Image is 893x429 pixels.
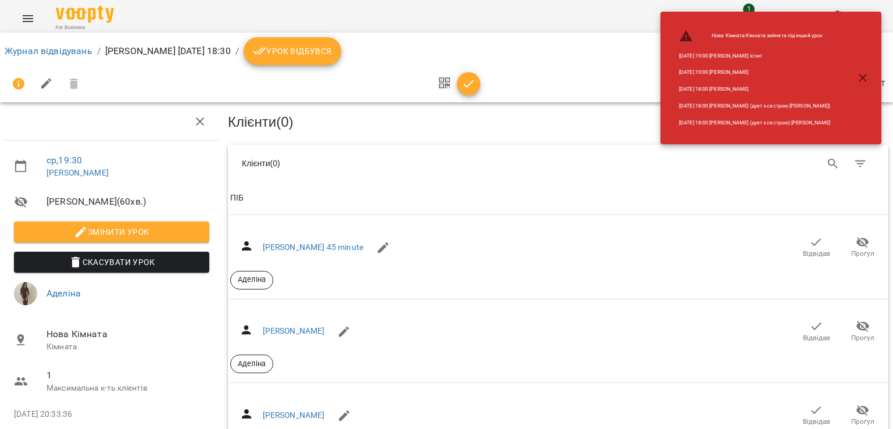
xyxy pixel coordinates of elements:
li: [DATE] 19:00 [PERSON_NAME] [670,64,840,81]
p: [DATE] 20:33:36 [14,409,209,420]
div: ПІБ [230,191,244,205]
img: 9fb73f4f1665c455a0626d21641f5694.jpg [14,282,37,305]
button: Прогул [840,315,886,348]
span: Скасувати Урок [23,255,200,269]
li: [DATE] 19:00 [PERSON_NAME] іспит [670,48,840,65]
span: 1 [743,3,755,15]
li: / [235,44,239,58]
p: Максимальна к-ть клієнтів [47,382,209,394]
span: For Business [56,24,114,31]
h3: Клієнти ( 0 ) [228,115,888,130]
span: Прогул [851,249,874,259]
button: Відвідав [793,231,840,264]
div: Sort [230,191,244,205]
a: [PERSON_NAME] [263,326,325,335]
li: [DATE] 18:00 [PERSON_NAME] (дует з сестрою [PERSON_NAME]) [670,98,840,115]
span: Аделіна [231,359,273,369]
a: Журнал відвідувань [5,45,92,56]
span: Відвідав [803,333,830,343]
span: [PERSON_NAME] ( 60 хв. ) [47,195,209,209]
a: Аделіна [47,288,81,299]
span: Прогул [851,333,874,343]
button: Відвідав [793,315,840,348]
span: Відвідав [803,249,830,259]
a: ср , 19:30 [47,155,82,166]
a: [PERSON_NAME] [263,410,325,420]
span: Змінити урок [23,225,200,239]
span: Прогул [851,417,874,427]
img: Voopty Logo [56,6,114,23]
a: [PERSON_NAME] [47,168,109,177]
button: Змінити урок [14,221,209,242]
span: Урок відбувся [253,44,332,58]
li: / [97,44,101,58]
button: Прогул [840,231,886,264]
li: [DATE] 18:00 [PERSON_NAME] (дует з сестрою) [PERSON_NAME] [670,115,840,131]
span: ПІБ [230,191,886,205]
button: Урок відбувся [244,37,341,65]
span: Відвідав [803,417,830,427]
button: Menu [14,5,42,33]
p: [PERSON_NAME] [DATE] 18:30 [105,44,231,58]
li: [DATE] 18:00 [PERSON_NAME] [670,81,840,98]
span: Нова Кімната [47,327,209,341]
li: Нова Кімната : Кімната зайнята під інший урок [670,24,840,48]
button: Фільтр [846,150,874,178]
a: [PERSON_NAME] 45 minute [263,242,363,252]
span: 1 [47,369,209,382]
nav: breadcrumb [5,37,888,65]
button: Search [819,150,847,178]
span: Аделіна [231,274,273,285]
div: Клієнти ( 0 ) [242,158,549,169]
button: Скасувати Урок [14,252,209,273]
p: Кімната [47,341,209,353]
div: Table Toolbar [228,145,888,182]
